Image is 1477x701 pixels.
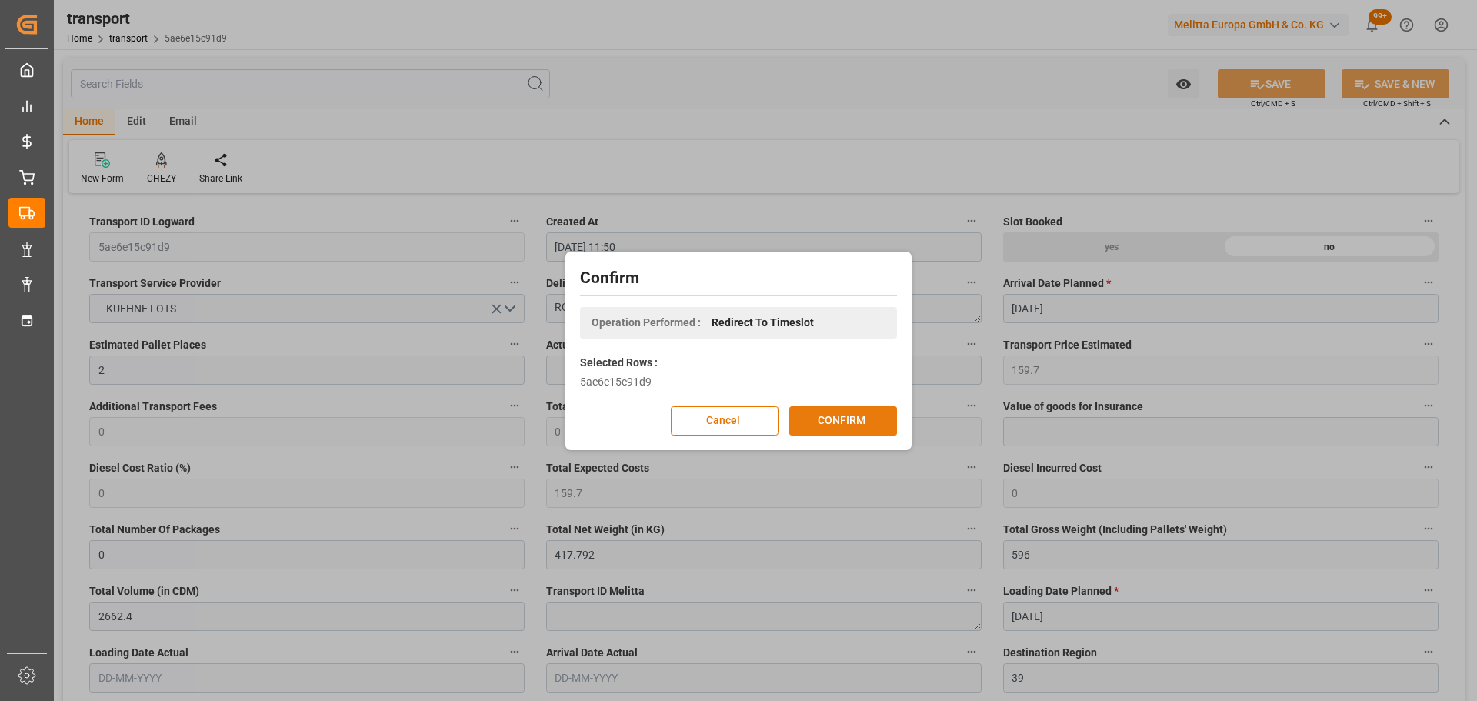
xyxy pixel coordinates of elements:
label: Selected Rows : [580,355,658,371]
button: CONFIRM [789,406,897,436]
h2: Confirm [580,266,897,291]
span: Operation Performed : [592,315,701,331]
span: Redirect To Timeslot [712,315,814,331]
button: Cancel [671,406,779,436]
div: 5ae6e15c91d9 [580,374,897,390]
